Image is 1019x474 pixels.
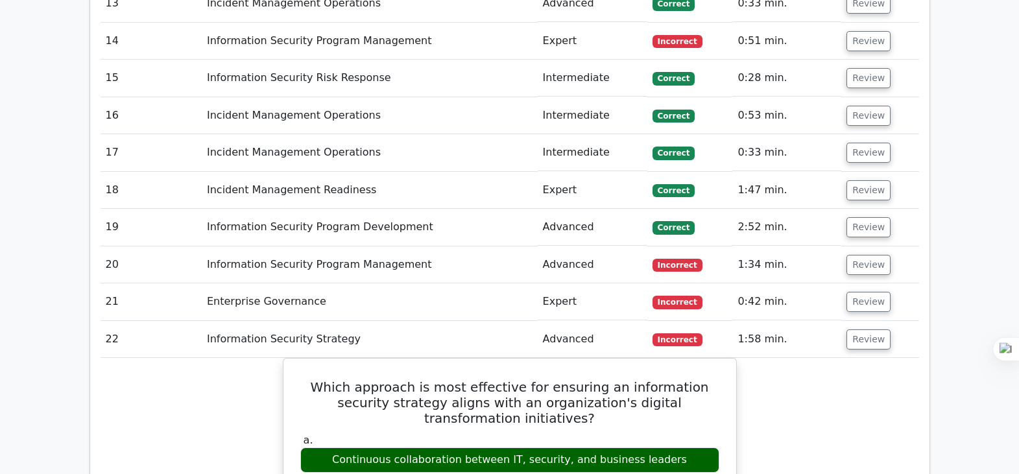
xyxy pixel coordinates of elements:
td: 0:51 min. [732,23,841,60]
td: 16 [101,97,202,134]
td: 18 [101,172,202,209]
span: Correct [653,147,695,160]
td: 1:47 min. [732,172,841,209]
td: Advanced [538,246,647,283]
td: Incident Management Readiness [202,172,538,209]
td: Information Security Strategy [202,321,538,358]
span: Correct [653,184,695,197]
td: Enterprise Governance [202,283,538,320]
span: Incorrect [653,259,702,272]
td: 0:28 min. [732,60,841,97]
button: Review [846,68,891,88]
td: 2:52 min. [732,209,841,246]
button: Review [846,292,891,312]
td: 15 [101,60,202,97]
div: Continuous collaboration between IT, security, and business leaders [300,447,719,473]
td: Expert [538,23,647,60]
td: 14 [101,23,202,60]
button: Review [846,31,891,51]
td: 1:58 min. [732,321,841,358]
button: Review [846,106,891,126]
td: Intermediate [538,97,647,134]
button: Review [846,255,891,275]
button: Review [846,143,891,163]
span: Incorrect [653,333,702,346]
td: 22 [101,321,202,358]
td: Incident Management Operations [202,97,538,134]
td: 0:33 min. [732,134,841,171]
td: 20 [101,246,202,283]
span: a. [304,434,313,446]
td: Information Security Risk Response [202,60,538,97]
td: Expert [538,172,647,209]
td: 1:34 min. [732,246,841,283]
td: Incident Management Operations [202,134,538,171]
td: Information Security Program Development [202,209,538,246]
span: Correct [653,221,695,234]
td: 19 [101,209,202,246]
td: 0:42 min. [732,283,841,320]
td: Advanced [538,321,647,358]
td: Information Security Program Management [202,23,538,60]
td: Intermediate [538,134,647,171]
td: 17 [101,134,202,171]
td: Advanced [538,209,647,246]
span: Correct [653,110,695,123]
span: Incorrect [653,35,702,48]
td: Expert [538,283,647,320]
td: Intermediate [538,60,647,97]
button: Review [846,180,891,200]
h5: Which approach is most effective for ensuring an information security strategy aligns with an org... [299,379,721,426]
td: Information Security Program Management [202,246,538,283]
td: 0:53 min. [732,97,841,134]
td: 21 [101,283,202,320]
button: Review [846,329,891,350]
span: Correct [653,72,695,85]
span: Incorrect [653,296,702,309]
button: Review [846,217,891,237]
